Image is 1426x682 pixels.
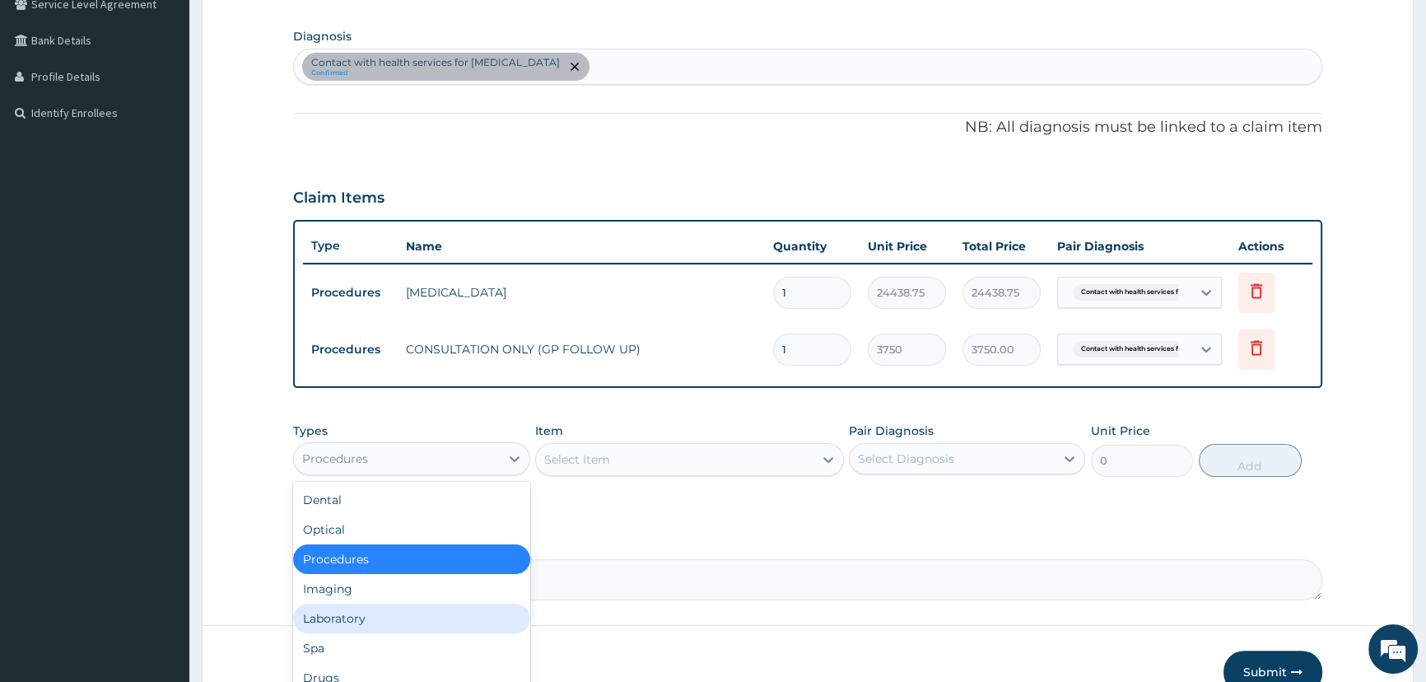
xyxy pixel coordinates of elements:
[30,82,67,124] img: d_794563401_company_1708531726252_794563401
[293,574,529,604] div: Imaging
[849,423,934,439] label: Pair Diagnosis
[567,59,582,74] span: remove selection option
[954,230,1049,263] th: Total Price
[1199,444,1302,477] button: Add
[293,536,1322,550] label: Comment
[535,423,563,439] label: Item
[293,424,328,438] label: Types
[311,69,560,77] small: Confirmed
[96,208,227,374] span: We're online!
[303,278,398,308] td: Procedures
[398,230,765,263] th: Name
[8,450,314,507] textarea: Type your message and hit 'Enter'
[303,334,398,365] td: Procedures
[303,231,398,261] th: Type
[293,485,529,515] div: Dental
[293,189,384,208] h3: Claim Items
[1073,284,1191,301] span: Contact with health services f...
[293,544,529,574] div: Procedures
[860,230,954,263] th: Unit Price
[302,451,368,467] div: Procedures
[293,633,529,663] div: Spa
[544,451,610,468] div: Select Item
[398,276,765,309] td: [MEDICAL_DATA]
[270,8,310,48] div: Minimize live chat window
[858,451,954,467] div: Select Diagnosis
[765,230,860,263] th: Quantity
[293,28,352,44] label: Diagnosis
[293,117,1322,138] p: NB: All diagnosis must be linked to a claim item
[398,333,765,366] td: CONSULTATION ONLY (GP FOLLOW UP)
[311,56,560,69] p: Contact with health services for [MEDICAL_DATA]
[1073,341,1191,357] span: Contact with health services f...
[86,92,277,114] div: Chat with us now
[1091,423,1150,439] label: Unit Price
[1049,230,1230,263] th: Pair Diagnosis
[293,515,529,544] div: Optical
[1230,230,1312,263] th: Actions
[293,604,529,633] div: Laboratory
